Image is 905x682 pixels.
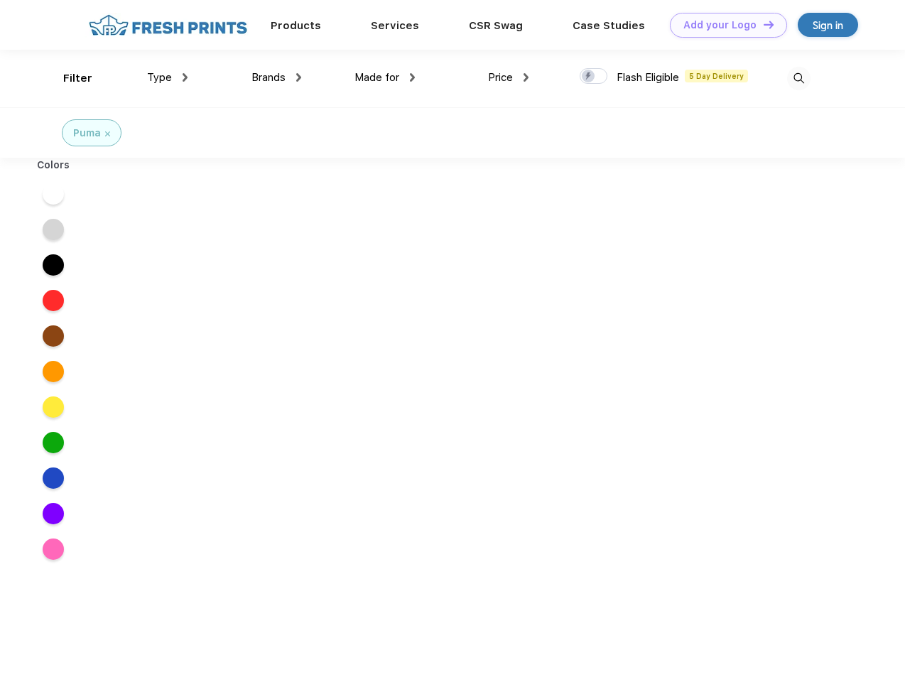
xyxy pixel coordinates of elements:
[26,158,81,173] div: Colors
[488,71,513,84] span: Price
[685,70,748,82] span: 5 Day Delivery
[147,71,172,84] span: Type
[410,73,415,82] img: dropdown.png
[469,19,523,32] a: CSR Swag
[73,126,101,141] div: Puma
[271,19,321,32] a: Products
[798,13,858,37] a: Sign in
[296,73,301,82] img: dropdown.png
[683,19,757,31] div: Add your Logo
[764,21,774,28] img: DT
[63,70,92,87] div: Filter
[787,67,811,90] img: desktop_search.svg
[85,13,251,38] img: fo%20logo%202.webp
[251,71,286,84] span: Brands
[617,71,679,84] span: Flash Eligible
[354,71,399,84] span: Made for
[183,73,188,82] img: dropdown.png
[105,131,110,136] img: filter_cancel.svg
[813,17,843,33] div: Sign in
[371,19,419,32] a: Services
[524,73,529,82] img: dropdown.png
